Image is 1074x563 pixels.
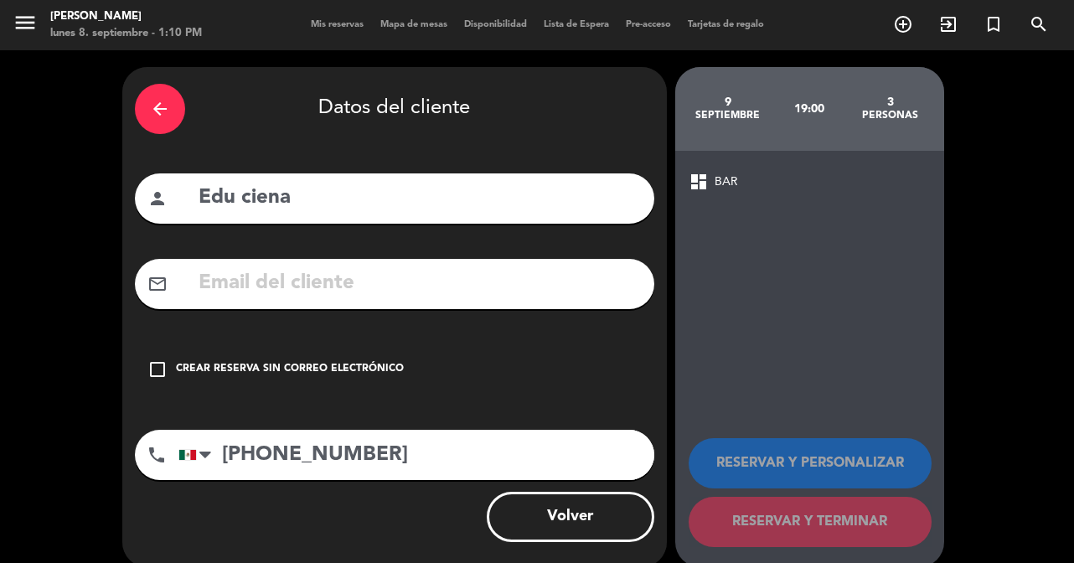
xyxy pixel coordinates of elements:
[688,109,769,122] div: septiembre
[197,266,642,301] input: Email del cliente
[147,189,168,209] i: person
[849,96,931,109] div: 3
[893,14,913,34] i: add_circle_outline
[984,14,1004,34] i: turned_in_not
[535,20,617,29] span: Lista de Espera
[13,10,38,41] button: menu
[147,359,168,380] i: check_box_outline_blank
[688,96,769,109] div: 9
[50,25,202,42] div: lunes 8. septiembre - 1:10 PM
[938,14,958,34] i: exit_to_app
[147,274,168,294] i: mail_outline
[50,8,202,25] div: [PERSON_NAME]
[768,80,849,138] div: 19:00
[689,172,709,192] span: dashboard
[150,99,170,119] i: arrow_back
[1029,14,1049,34] i: search
[617,20,679,29] span: Pre-acceso
[487,492,654,542] button: Volver
[178,430,654,480] input: Número de teléfono...
[197,181,642,215] input: Nombre del cliente
[849,109,931,122] div: personas
[456,20,535,29] span: Disponibilidad
[679,20,772,29] span: Tarjetas de regalo
[372,20,456,29] span: Mapa de mesas
[176,361,404,378] div: Crear reserva sin correo electrónico
[689,438,932,488] button: RESERVAR Y PERSONALIZAR
[13,10,38,35] i: menu
[715,173,738,192] span: BAR
[302,20,372,29] span: Mis reservas
[179,431,218,479] div: Mexico (México): +52
[689,497,932,547] button: RESERVAR Y TERMINAR
[147,445,167,465] i: phone
[135,80,654,138] div: Datos del cliente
